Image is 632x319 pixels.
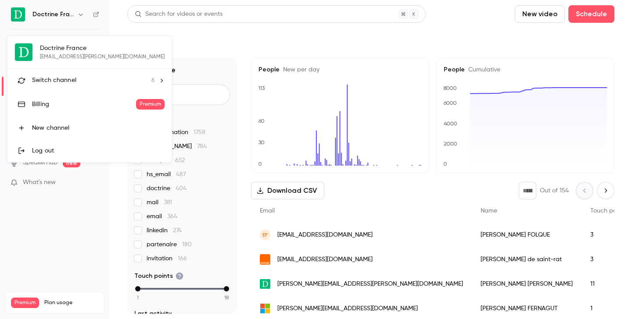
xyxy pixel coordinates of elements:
div: Log out [32,146,165,155]
div: Billing [32,100,136,109]
div: New channel [32,124,165,132]
span: Switch channel [32,76,76,85]
span: 6 [151,76,155,85]
span: Premium [136,99,165,110]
